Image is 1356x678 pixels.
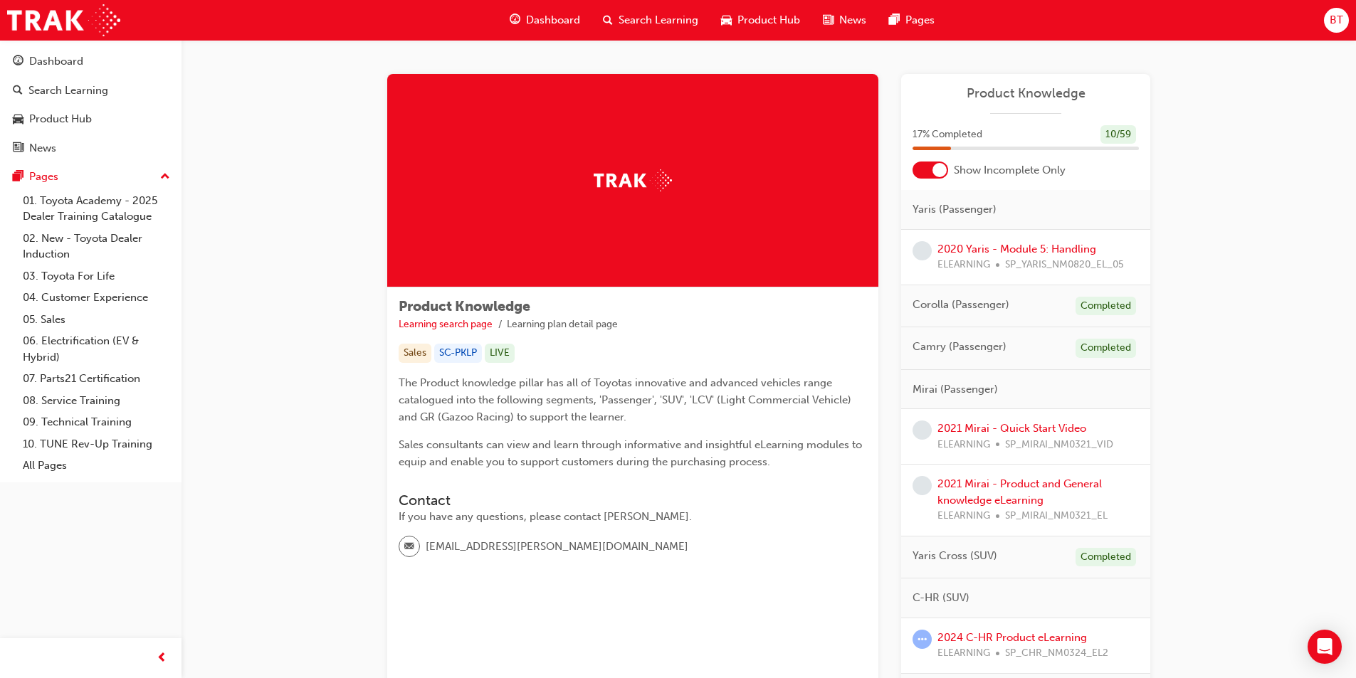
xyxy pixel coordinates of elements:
[399,298,530,314] span: Product Knowledge
[13,142,23,155] span: news-icon
[399,492,867,509] h3: Contact
[29,53,83,70] div: Dashboard
[17,368,176,390] a: 07. Parts21 Certification
[913,476,932,495] span: learningRecordVerb_NONE-icon
[1005,437,1113,453] span: SP_MIRAI_NM0321_VID
[13,113,23,126] span: car-icon
[6,46,176,164] button: DashboardSearch LearningProduct HubNews
[160,168,170,186] span: up-icon
[17,390,176,412] a: 08. Service Training
[13,171,23,184] span: pages-icon
[29,140,56,157] div: News
[905,12,935,28] span: Pages
[1076,548,1136,567] div: Completed
[1308,630,1342,664] div: Open Intercom Messenger
[1330,12,1343,28] span: BT
[619,12,698,28] span: Search Learning
[839,12,866,28] span: News
[29,111,92,127] div: Product Hub
[913,548,997,564] span: Yaris Cross (SUV)
[399,344,431,363] div: Sales
[592,6,710,35] a: search-iconSearch Learning
[17,228,176,265] a: 02. New - Toyota Dealer Induction
[6,135,176,161] a: News
[6,164,176,190] button: Pages
[937,257,990,273] span: ELEARNING
[510,11,520,29] span: guage-icon
[913,241,932,260] span: learningRecordVerb_NONE-icon
[1005,645,1108,662] span: SP_CHR_NM0324_EL2
[594,169,672,191] img: Trak
[1005,257,1124,273] span: SP_YARIS_NM0820_EL_05
[913,297,1009,313] span: Corolla (Passenger)
[526,12,580,28] span: Dashboard
[889,11,900,29] span: pages-icon
[17,309,176,331] a: 05. Sales
[399,509,867,525] div: If you have any questions, please contact [PERSON_NAME].
[399,318,493,330] a: Learning search page
[937,477,1102,507] a: 2021 Mirai - Product and General knowledge eLearning
[937,437,990,453] span: ELEARNING
[937,645,990,662] span: ELEARNING
[937,631,1087,644] a: 2024 C-HR Product eLearning
[17,433,176,455] a: 10. TUNE Rev-Up Training
[937,243,1096,255] a: 2020 Yaris - Module 5: Handling
[913,381,998,398] span: Mirai (Passenger)
[737,12,800,28] span: Product Hub
[507,317,618,333] li: Learning plan detail page
[1076,297,1136,316] div: Completed
[878,6,946,35] a: pages-iconPages
[404,538,414,556] span: email-icon
[937,422,1086,435] a: 2021 Mirai - Quick Start Video
[13,55,23,68] span: guage-icon
[426,539,688,555] span: [EMAIL_ADDRESS][PERSON_NAME][DOMAIN_NAME]
[1100,125,1136,144] div: 10 / 59
[721,11,732,29] span: car-icon
[913,339,1007,355] span: Camry (Passenger)
[485,344,515,363] div: LIVE
[6,106,176,132] a: Product Hub
[913,420,932,440] span: learningRecordVerb_NONE-icon
[937,508,990,524] span: ELEARNING
[17,265,176,287] a: 03. Toyota For Life
[6,78,176,104] a: Search Learning
[7,4,120,36] img: Trak
[913,85,1139,102] a: Product Knowledge
[6,48,176,75] a: Dashboard
[498,6,592,35] a: guage-iconDashboard
[17,455,176,477] a: All Pages
[28,83,108,99] div: Search Learning
[17,411,176,433] a: 09. Technical Training
[913,201,997,218] span: Yaris (Passenger)
[17,190,176,228] a: 01. Toyota Academy - 2025 Dealer Training Catalogue
[811,6,878,35] a: news-iconNews
[399,438,865,468] span: Sales consultants can view and learn through informative and insightful eLearning modules to equi...
[1076,339,1136,358] div: Completed
[954,162,1066,179] span: Show Incomplete Only
[29,169,58,185] div: Pages
[913,630,932,649] span: learningRecordVerb_ATTEMPT-icon
[710,6,811,35] a: car-iconProduct Hub
[913,590,969,606] span: C-HR (SUV)
[823,11,834,29] span: news-icon
[603,11,613,29] span: search-icon
[17,287,176,309] a: 04. Customer Experience
[17,330,176,368] a: 06. Electrification (EV & Hybrid)
[1005,508,1108,524] span: SP_MIRAI_NM0321_EL
[1324,8,1349,33] button: BT
[913,127,982,143] span: 17 % Completed
[399,376,854,423] span: The Product knowledge pillar has all of Toyotas innovative and advanced vehicles range catalogued...
[13,85,23,97] span: search-icon
[434,344,482,363] div: SC-PKLP
[157,650,167,667] span: prev-icon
